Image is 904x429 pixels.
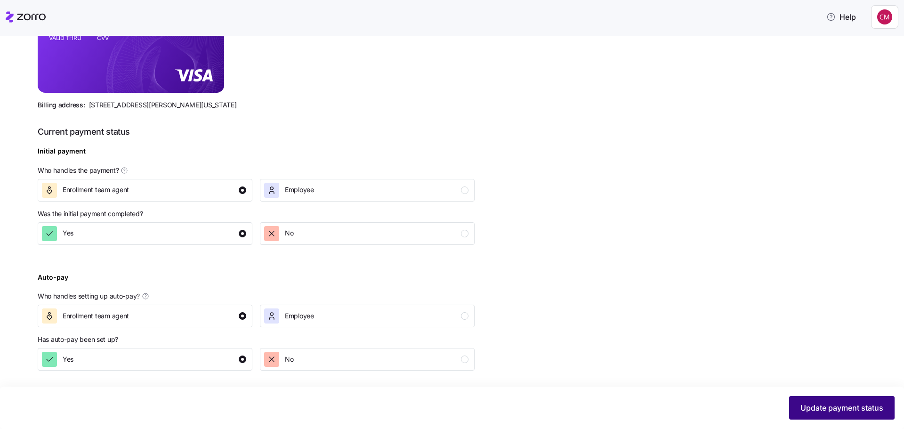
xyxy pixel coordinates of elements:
[285,185,314,194] span: Employee
[819,8,864,26] button: Help
[38,335,118,344] span: Has auto-pay been set up?
[826,11,856,23] span: Help
[63,228,73,238] span: Yes
[800,402,883,413] span: Update payment status
[63,185,129,194] span: Enrollment team agent
[285,311,314,321] span: Employee
[63,355,73,364] span: Yes
[38,100,85,110] span: Billing address:
[97,35,109,42] tspan: CVV
[38,146,86,164] div: Initial payment
[285,355,293,364] span: No
[877,9,892,24] img: c76f7742dad050c3772ef460a101715e
[63,311,129,321] span: Enrollment team agent
[285,228,293,238] span: No
[38,209,143,219] span: Was the initial payment completed?
[89,100,237,110] span: [STREET_ADDRESS][PERSON_NAME][US_STATE]
[789,396,895,420] button: Update payment status
[38,291,140,301] span: Who handles setting up auto-pay?
[38,166,119,175] span: Who handles the payment?
[38,126,475,138] h3: Current payment status
[49,35,81,42] tspan: VALID THRU
[38,272,68,290] div: Auto-pay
